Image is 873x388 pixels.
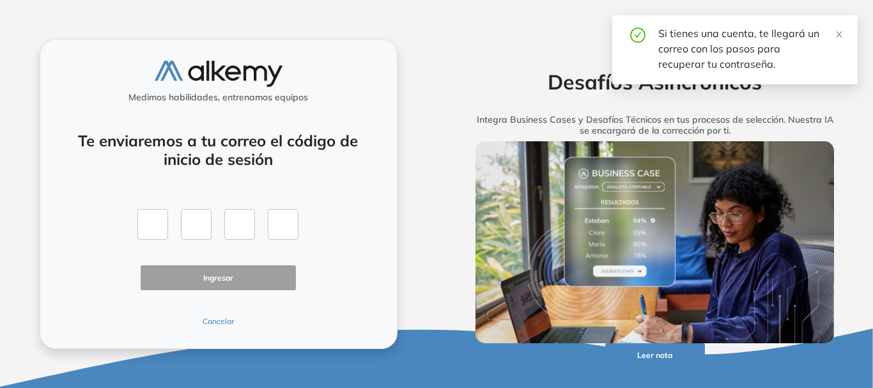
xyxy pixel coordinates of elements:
h5: Medimos habilidades, entrenamos equipos [45,92,392,103]
h5: Integra Business Cases y Desafíos Técnicos en tus procesos de selección. Nuestra IA se encargará ... [456,114,854,136]
img: img-more-info [475,141,835,343]
div: Si tienes una cuenta, te llegará un correo con los pasos para recuperar tu contraseña. [658,26,842,72]
div: Widget de chat [643,240,873,388]
iframe: Chat Widget [643,240,873,388]
button: Leer nota [605,343,705,368]
span: check-circle [630,26,645,43]
span: close [835,30,844,39]
img: logo-alkemy [155,61,282,87]
h2: Desafíos Asincrónicos [456,70,854,94]
button: Ingresar [141,265,297,290]
h4: Te enviaremos a tu correo el código de inicio de sesión [74,132,363,169]
button: Cancelar [141,316,297,327]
